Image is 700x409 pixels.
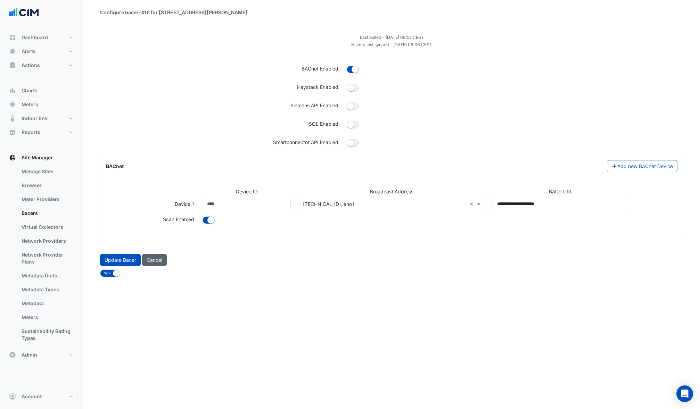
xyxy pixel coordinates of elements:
button: Alerts [6,44,78,58]
button: Admin [6,348,78,362]
label: Smartconnector API Enabled [273,139,338,146]
a: Browser [16,178,78,192]
span: Alerts [22,48,36,55]
app-icon: Reports [9,129,16,136]
span: Charts [22,87,38,94]
button: Add new BACnet Device [607,160,678,172]
span: Reports [22,129,40,136]
a: Sustainability Rating Types [16,324,78,345]
button: Indoor Env [6,111,78,125]
span: Admin [22,351,37,358]
span: Site Manager [22,154,53,161]
small: Wed 24-Sep-2025 16:33 AEST [351,42,432,47]
app-icon: Charts [9,87,16,94]
label: SQL Enabled [309,120,338,127]
span: Dashboard [22,34,48,41]
a: Meter Providers [16,192,78,206]
button: Site Manager [6,151,78,165]
span: Actions [22,62,40,69]
label: Siemens API Enabled [290,102,338,109]
app-icon: Alerts [9,48,16,55]
label: Device 1 [175,198,194,210]
div: Configure bacer-416 for [STREET_ADDRESS][PERSON_NAME] [100,9,248,16]
button: Meters [6,98,78,111]
label: Haystack Enabled [297,83,338,91]
ui-switch: Sync Bacer after update is applied [100,269,120,275]
app-icon: Site Manager [9,154,16,161]
a: Metadata Types [16,283,78,297]
button: Cancel [142,254,167,266]
a: Network Provider Plans [16,248,78,269]
button: Actions [6,58,78,72]
button: Dashboard [6,31,78,44]
button: Reports [6,125,78,139]
span: Clear [469,200,475,208]
span: Account [22,393,42,400]
a: Bacers [16,206,78,220]
label: Broadcast Address [370,188,413,195]
button: Update Bacer [100,254,141,266]
a: Manage Sites [16,165,78,178]
app-icon: Indoor Env [9,115,16,122]
span: Meters [22,101,38,108]
button: Account [6,390,78,403]
button: Charts [6,84,78,98]
a: Meters [16,310,78,324]
label: Background scheduled scan enabled [163,216,194,223]
a: Network Providers [16,234,78,248]
span: BACnet [106,163,124,169]
a: Metadata [16,297,78,310]
label: BACd URL [549,188,573,195]
app-icon: Dashboard [9,34,16,41]
app-icon: Admin [9,351,16,358]
label: BACnet Enabled [302,65,338,72]
span: Indoor Env [22,115,48,122]
div: Open Intercom Messenger [676,385,693,402]
app-icon: Meters [9,101,16,108]
img: Company Logo [8,6,40,19]
a: Virtual Collectors [16,220,78,234]
app-icon: Actions [9,62,16,69]
label: Device ID [236,188,258,195]
div: Site Manager [6,165,78,348]
small: Wed 24-Sep-2025 16:52 AEST [360,35,424,40]
a: Metadata Units [16,269,78,283]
